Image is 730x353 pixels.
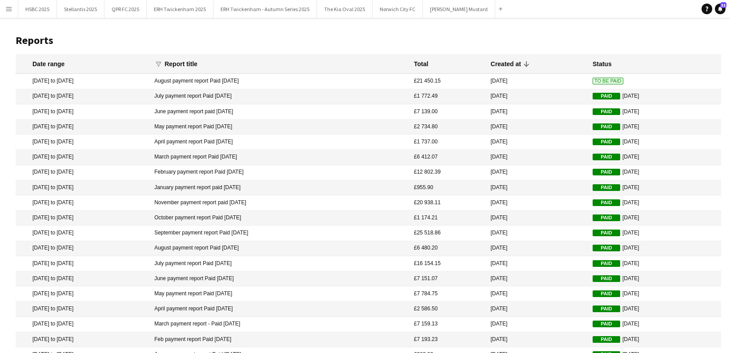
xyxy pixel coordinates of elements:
[150,119,409,135] mat-cell: May payment report Paid [DATE]
[593,305,620,312] span: Paid
[150,150,409,165] mat-cell: March payment report Paid [DATE]
[147,0,213,18] button: ERH Twickenham 2025
[486,119,588,135] mat-cell: [DATE]
[18,0,57,18] button: HSBC 2025
[409,119,486,135] mat-cell: £2 734.80
[593,154,620,160] span: Paid
[317,0,373,18] button: The Kia Oval 2025
[409,256,486,271] mat-cell: £16 154.15
[486,286,588,301] mat-cell: [DATE]
[150,74,409,89] mat-cell: August payment report Paid [DATE]
[588,226,721,241] mat-cell: [DATE]
[150,210,409,226] mat-cell: October payment report Paid [DATE]
[593,214,620,221] span: Paid
[16,165,150,180] mat-cell: [DATE] to [DATE]
[588,195,721,210] mat-cell: [DATE]
[16,301,150,317] mat-cell: [DATE] to [DATE]
[409,89,486,104] mat-cell: £1 772.49
[16,286,150,301] mat-cell: [DATE] to [DATE]
[486,256,588,271] mat-cell: [DATE]
[16,332,150,347] mat-cell: [DATE] to [DATE]
[409,317,486,332] mat-cell: £7 159.13
[588,180,721,195] mat-cell: [DATE]
[593,290,620,297] span: Paid
[486,271,588,286] mat-cell: [DATE]
[16,135,150,150] mat-cell: [DATE] to [DATE]
[16,119,150,135] mat-cell: [DATE] to [DATE]
[164,60,205,68] div: Report title
[486,135,588,150] mat-cell: [DATE]
[593,336,620,343] span: Paid
[486,89,588,104] mat-cell: [DATE]
[588,89,721,104] mat-cell: [DATE]
[150,89,409,104] mat-cell: July payment report Paid [DATE]
[720,2,726,8] span: 31
[409,332,486,347] mat-cell: £7 193.23
[593,184,620,191] span: Paid
[150,226,409,241] mat-cell: September payment report Paid [DATE]
[150,256,409,271] mat-cell: July payment report Paid [DATE]
[409,195,486,210] mat-cell: £20 938.11
[409,150,486,165] mat-cell: £6 412.07
[16,226,150,241] mat-cell: [DATE] to [DATE]
[150,180,409,195] mat-cell: January payment report paid [DATE]
[409,180,486,195] mat-cell: £955.90
[409,271,486,286] mat-cell: £7 151.07
[593,199,620,206] span: Paid
[486,332,588,347] mat-cell: [DATE]
[164,60,197,68] div: Report title
[588,135,721,150] mat-cell: [DATE]
[486,104,588,119] mat-cell: [DATE]
[373,0,423,18] button: Norwich City FC
[588,271,721,286] mat-cell: [DATE]
[588,165,721,180] mat-cell: [DATE]
[16,180,150,195] mat-cell: [DATE] to [DATE]
[588,317,721,332] mat-cell: [DATE]
[16,271,150,286] mat-cell: [DATE] to [DATE]
[16,195,150,210] mat-cell: [DATE] to [DATE]
[593,230,620,236] span: Paid
[16,317,150,332] mat-cell: [DATE] to [DATE]
[16,210,150,226] mat-cell: [DATE] to [DATE]
[486,165,588,180] mat-cell: [DATE]
[150,195,409,210] mat-cell: November payment report paid [DATE]
[588,104,721,119] mat-cell: [DATE]
[486,226,588,241] mat-cell: [DATE]
[588,119,721,135] mat-cell: [DATE]
[16,74,150,89] mat-cell: [DATE] to [DATE]
[16,34,721,47] h1: Reports
[409,286,486,301] mat-cell: £7 784.75
[715,4,726,14] a: 31
[486,195,588,210] mat-cell: [DATE]
[423,0,495,18] button: [PERSON_NAME] Mustard
[150,241,409,256] mat-cell: August payment report Paid [DATE]
[16,241,150,256] mat-cell: [DATE] to [DATE]
[593,93,620,99] span: Paid
[409,241,486,256] mat-cell: £6 480.20
[414,60,428,68] div: Total
[588,301,721,317] mat-cell: [DATE]
[150,317,409,332] mat-cell: March payment report - Paid [DATE]
[104,0,147,18] button: QPR FC 2025
[409,135,486,150] mat-cell: £1 737.00
[150,286,409,301] mat-cell: May payment report Paid [DATE]
[409,210,486,226] mat-cell: £1 174.21
[16,256,150,271] mat-cell: [DATE] to [DATE]
[32,60,64,68] div: Date range
[150,301,409,317] mat-cell: April payment report Paid [DATE]
[150,104,409,119] mat-cell: June payment report paid [DATE]
[593,245,620,251] span: Paid
[409,74,486,89] mat-cell: £21 450.15
[588,241,721,256] mat-cell: [DATE]
[593,123,620,130] span: Paid
[486,74,588,89] mat-cell: [DATE]
[486,180,588,195] mat-cell: [DATE]
[588,286,721,301] mat-cell: [DATE]
[588,210,721,226] mat-cell: [DATE]
[588,150,721,165] mat-cell: [DATE]
[593,60,612,68] div: Status
[486,150,588,165] mat-cell: [DATE]
[593,275,620,282] span: Paid
[409,165,486,180] mat-cell: £12 802.39
[150,165,409,180] mat-cell: February payment report Paid [DATE]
